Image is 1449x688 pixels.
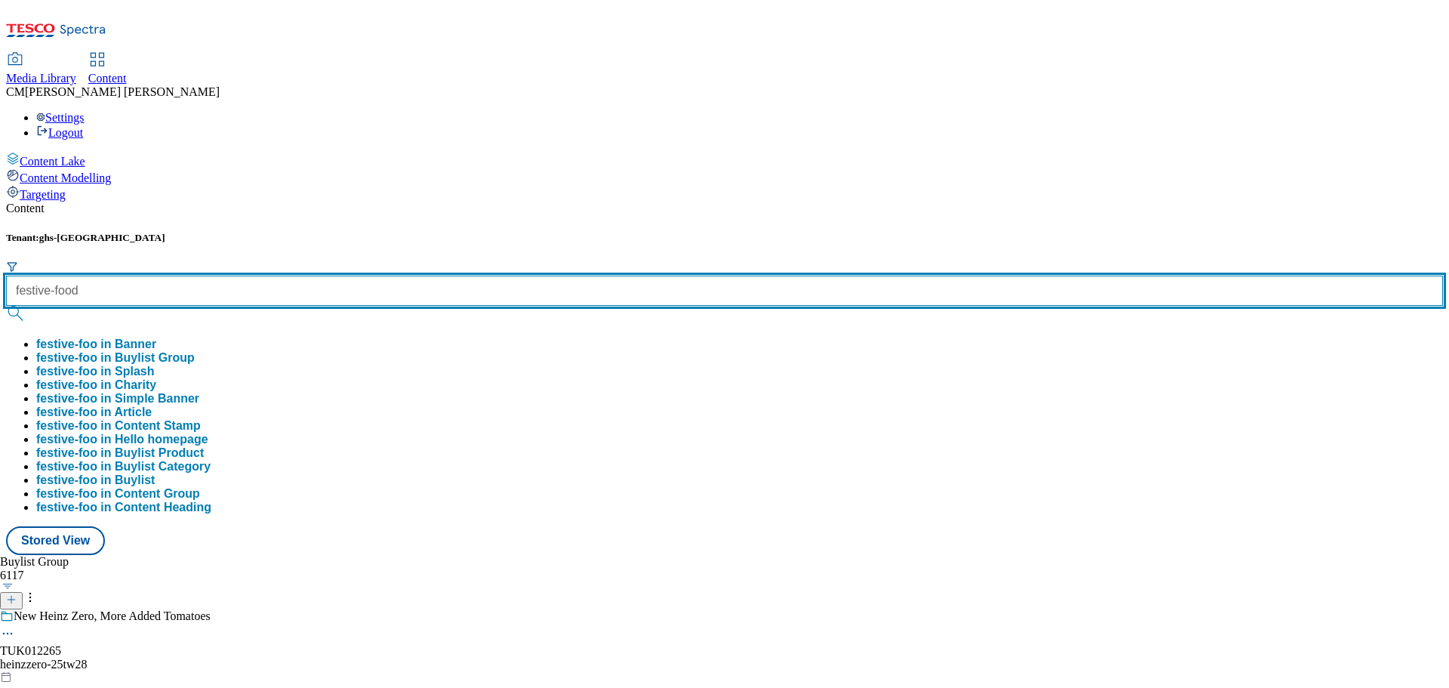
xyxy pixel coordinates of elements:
div: festive-foo in [36,433,208,446]
a: Content Lake [6,152,1443,168]
span: Buylist Group [115,351,195,364]
input: Search [6,276,1443,306]
span: Targeting [20,188,66,201]
span: Content [88,72,127,85]
div: festive-foo in [36,419,201,433]
button: festive-foo in Buylist Category [36,460,211,474]
span: Content Group [115,487,200,500]
svg: Search Filters [6,261,18,273]
button: festive-foo in Simple Banner [36,392,199,406]
a: Settings [36,111,85,124]
span: Content Stamp [115,419,201,432]
span: Content Lake [20,155,85,168]
span: ghs-[GEOGRAPHIC_DATA] [39,232,165,243]
a: Content Modelling [6,168,1443,185]
span: Content Modelling [20,171,111,184]
div: New Heinz Zero, More Added Tomatoes [14,609,211,623]
span: [PERSON_NAME] [PERSON_NAME] [25,85,220,98]
button: Stored View [6,526,105,555]
button: festive-foo in Buylist Product [36,446,204,460]
div: Content [6,202,1443,215]
button: festive-foo in Banner [36,338,156,351]
a: Content [88,54,127,85]
button: festive-foo in Hello homepage [36,433,208,446]
button: festive-foo in Article [36,406,152,419]
a: Media Library [6,54,76,85]
h5: Tenant: [6,232,1443,244]
button: festive-foo in Splash [36,365,154,378]
div: festive-foo in [36,351,195,365]
button: festive-foo in Content Group [36,487,200,501]
a: Logout [36,126,83,139]
button: festive-foo in Charity [36,378,156,392]
a: Targeting [6,185,1443,202]
span: CM [6,85,25,98]
button: festive-foo in Content Heading [36,501,211,514]
button: festive-foo in Buylist [36,474,155,487]
div: festive-foo in [36,487,200,501]
button: festive-foo in Content Stamp [36,419,201,433]
span: Hello homepage [115,433,208,446]
button: festive-foo in Buylist Group [36,351,195,365]
span: Media Library [6,72,76,85]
